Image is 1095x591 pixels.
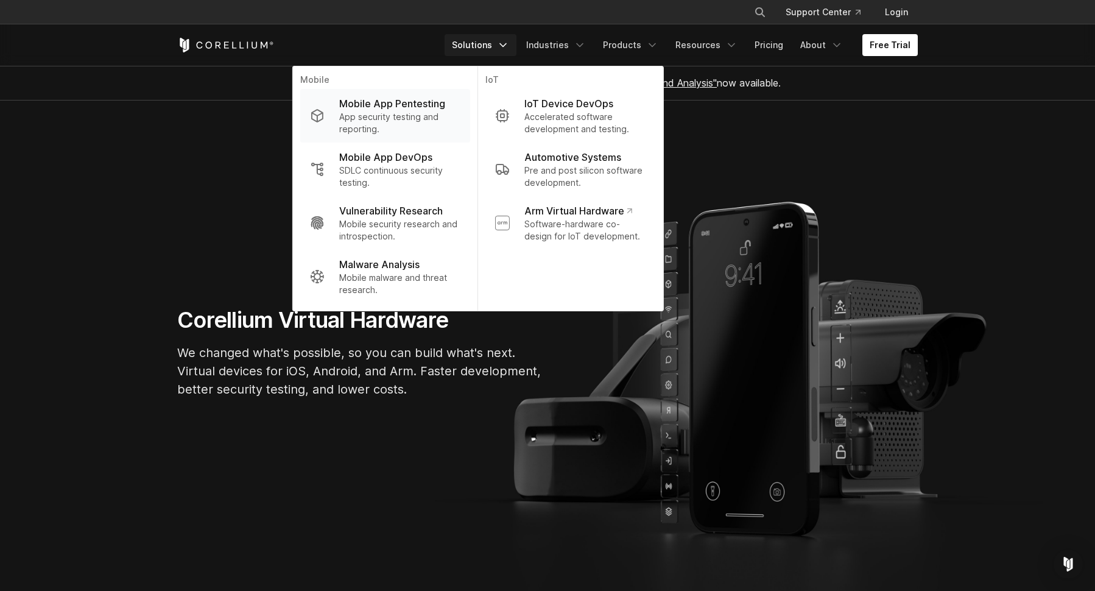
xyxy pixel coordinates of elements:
[300,143,470,196] a: Mobile App DevOps SDLC continuous security testing.
[524,96,613,111] p: IoT Device DevOps
[445,34,516,56] a: Solutions
[524,218,646,242] p: Software-hardware co-design for IoT development.
[300,250,470,303] a: Malware Analysis Mobile malware and threat research.
[445,34,918,56] div: Navigation Menu
[300,196,470,250] a: Vulnerability Research Mobile security research and introspection.
[747,34,790,56] a: Pricing
[524,165,646,189] p: Pre and post silicon software development.
[485,89,656,143] a: IoT Device DevOps Accelerated software development and testing.
[596,34,666,56] a: Products
[177,344,543,398] p: We changed what's possible, so you can build what's next. Virtual devices for iOS, Android, and A...
[339,150,432,165] p: Mobile App DevOps
[300,74,470,89] p: Mobile
[300,89,470,143] a: Mobile App Pentesting App security testing and reporting.
[749,1,771,23] button: Search
[524,203,632,218] p: Arm Virtual Hardware
[519,34,593,56] a: Industries
[668,34,745,56] a: Resources
[524,111,646,135] p: Accelerated software development and testing.
[739,1,918,23] div: Navigation Menu
[339,165,460,189] p: SDLC continuous security testing.
[793,34,850,56] a: About
[339,111,460,135] p: App security testing and reporting.
[339,218,460,242] p: Mobile security research and introspection.
[862,34,918,56] a: Free Trial
[776,1,870,23] a: Support Center
[339,257,420,272] p: Malware Analysis
[524,150,621,165] p: Automotive Systems
[485,196,656,250] a: Arm Virtual Hardware Software-hardware co-design for IoT development.
[485,74,656,89] p: IoT
[177,306,543,334] h1: Corellium Virtual Hardware
[339,203,443,218] p: Vulnerability Research
[339,96,445,111] p: Mobile App Pentesting
[485,143,656,196] a: Automotive Systems Pre and post silicon software development.
[875,1,918,23] a: Login
[1054,550,1083,579] div: Open Intercom Messenger
[177,38,274,52] a: Corellium Home
[339,272,460,296] p: Mobile malware and threat research.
